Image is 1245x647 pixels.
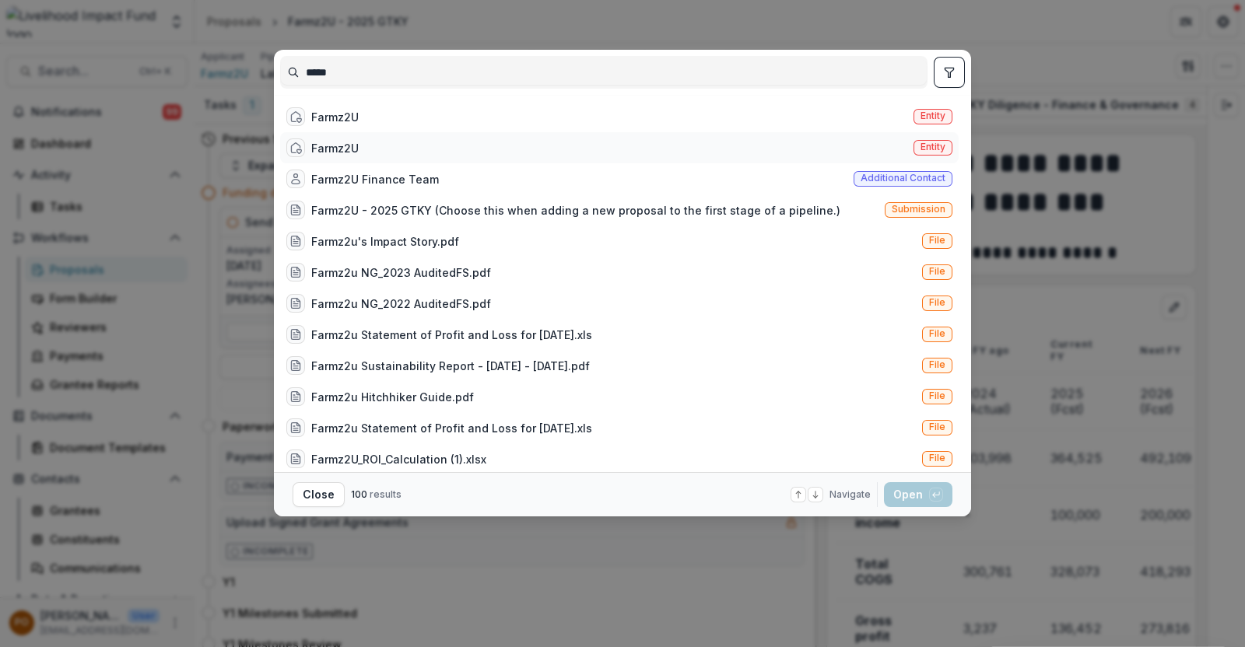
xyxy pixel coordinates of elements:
[311,358,590,374] div: Farmz2u Sustainability Report - [DATE] - [DATE].pdf
[829,488,871,502] span: Navigate
[929,453,945,463] span: File
[311,451,486,467] div: Farmz2U_ROI_Calculation (1).xlsx
[351,488,367,500] span: 100
[311,264,491,281] div: Farmz2u NG_2023 AuditedFS.pdf
[929,297,945,308] span: File
[884,482,952,507] button: Open
[921,142,945,152] span: Entity
[311,233,459,250] div: Farmz2u's Impact Story.pdf
[311,296,491,312] div: Farmz2u NG_2022 AuditedFS.pdf
[311,202,840,219] div: Farmz2U - 2025 GTKY (Choose this when adding a new proposal to the first stage of a pipeline.)
[929,266,945,277] span: File
[929,421,945,432] span: File
[311,420,592,436] div: Farmz2u Statement of Profit and Loss for [DATE].xls
[921,110,945,121] span: Entity
[892,204,945,215] span: Submission
[929,359,945,370] span: File
[311,109,359,125] div: Farmz2U
[311,327,592,343] div: Farmz2u Statement of Profit and Loss for [DATE].xls
[293,482,345,507] button: Close
[311,140,359,156] div: Farmz2U
[370,488,402,500] span: results
[929,235,945,246] span: File
[929,328,945,339] span: File
[311,389,474,405] div: Farmz2u Hitchhiker Guide.pdf
[934,57,965,88] button: toggle filters
[861,173,945,184] span: Additional contact
[311,171,439,187] div: Farmz2U Finance Team
[929,390,945,401] span: File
